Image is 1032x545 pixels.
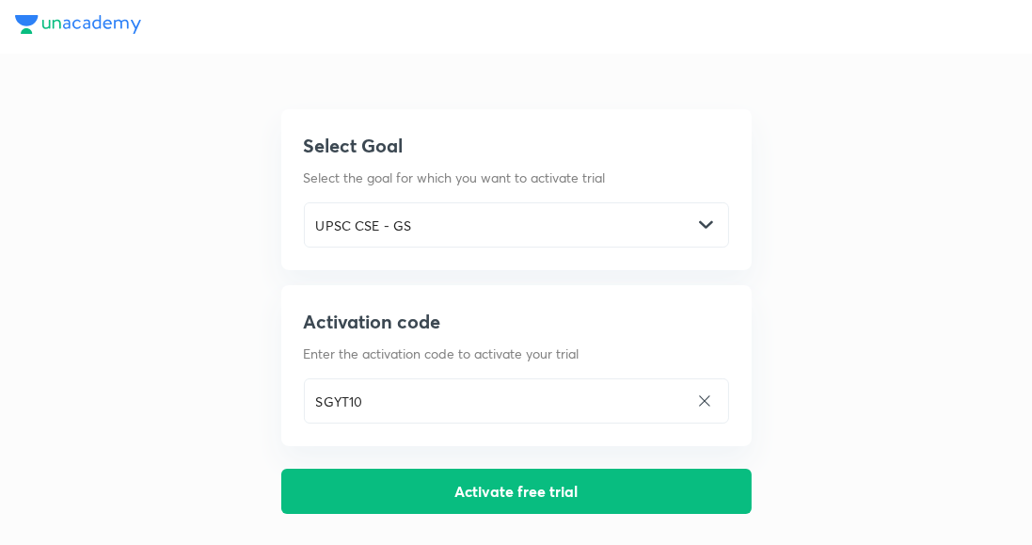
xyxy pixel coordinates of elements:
img: Unacademy [15,15,141,34]
a: Unacademy [15,15,141,39]
p: Enter the activation code to activate your trial [304,344,729,363]
h5: Activation code [304,308,729,336]
h5: Select Goal [304,132,729,160]
input: Enter activation code [305,382,689,421]
img: - [699,218,712,232]
button: Activate free trial [281,469,752,514]
input: Select goal [305,206,692,245]
p: Select the goal for which you want to activate trial [304,168,729,187]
